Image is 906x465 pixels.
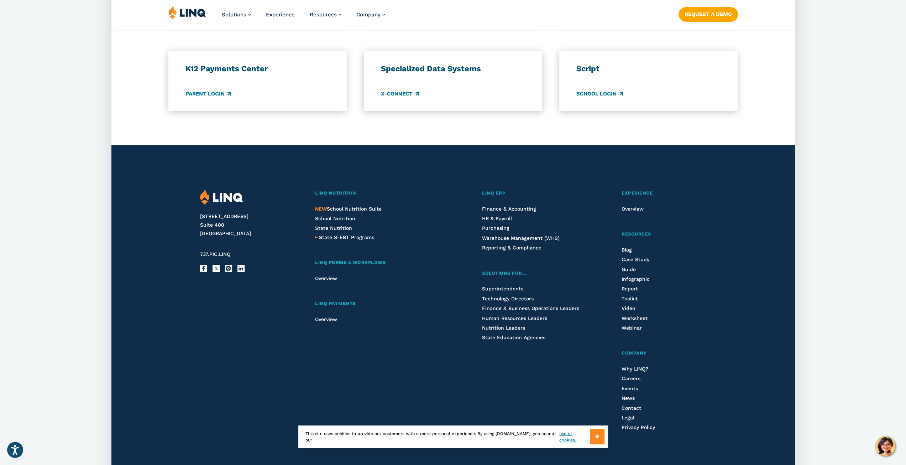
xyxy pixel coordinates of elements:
a: Resources [310,11,341,18]
a: Reporting & Compliance [482,245,541,250]
span: Overview [315,275,337,281]
span: Company [356,11,381,18]
span: Resources [622,231,651,237]
h3: Script [576,64,721,74]
a: Nutrition Leaders [482,325,525,331]
span: Resources [310,11,337,18]
a: Worksheet [622,315,648,321]
a: Experience [266,11,295,18]
a: LINQ ERP [482,190,584,197]
a: Contact [622,405,641,411]
span: NEW [315,206,327,212]
a: Overview [622,206,644,212]
span: Solutions [222,11,246,18]
a: Superintendents [482,286,523,291]
a: Solutions [222,11,251,18]
span: School Nutrition Suite [315,206,382,212]
img: LINQ | K‑12 Software [168,6,206,19]
a: Company [622,350,706,357]
span: Overview [315,316,337,322]
span: State S-EBT Programs [319,234,374,240]
nav: Primary Navigation [222,6,385,29]
span: Experience [622,190,653,196]
h3: Specialized Data Systems [381,64,525,74]
button: Hello, have a question? Let’s chat. [875,436,895,456]
h3: K12 Payments Center [185,64,330,74]
a: Facebook [200,265,207,272]
a: Experience [622,190,706,197]
a: LinkedIn [237,265,245,272]
span: School Nutrition [315,216,355,221]
span: LINQ Forms & Workflows [315,260,386,265]
a: LINQ Nutrition [315,190,445,197]
a: Case Study [622,257,649,262]
a: Infographic [622,276,650,282]
a: HR & Payroll [482,216,512,221]
a: Parent Login [185,90,231,98]
a: Finance & Accounting [482,206,536,212]
a: State Nutrition [315,225,352,231]
a: Instagram [225,265,232,272]
a: Careers [622,376,640,381]
a: LINQ Forms & Workflows [315,259,445,267]
a: Events [622,386,638,391]
a: Privacy Policy [622,424,655,430]
nav: Button Navigation [678,6,738,21]
a: X [213,265,220,272]
a: State Education Agencies [482,335,545,340]
a: Warehouse Management (WHS) [482,235,560,241]
a: Technology Directors [482,296,534,301]
span: LINQ Payments [315,301,356,306]
span: Finance & Business Operations Leaders [482,305,579,311]
a: use of cookies. [559,430,590,443]
a: State S-EBT Programs [319,233,374,241]
a: Legal [622,415,634,420]
img: LINQ | K‑12 Software [200,190,243,205]
a: Why LINQ? [622,366,648,372]
a: LINQ Payments [315,300,445,308]
div: This site uses cookies to provide our customers with a more personal experience. By using [DOMAIN... [298,425,608,448]
a: Guide [622,267,636,272]
a: Webinar [622,325,642,331]
a: Video [622,305,635,311]
a: Human Resources Leaders [482,315,547,321]
a: School Login [576,90,623,98]
address: [STREET_ADDRESS] Suite 400 [GEOGRAPHIC_DATA] [200,212,298,238]
a: Report [622,286,638,291]
span: 737.PIC.LINQ [200,251,230,257]
a: Purchasing [482,225,509,231]
a: Toolkit [622,296,638,301]
a: Blog [622,247,632,253]
a: X-Connect [381,90,419,98]
a: Request a Demo [678,7,738,21]
span: LINQ ERP [482,190,506,196]
span: News [622,395,635,401]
